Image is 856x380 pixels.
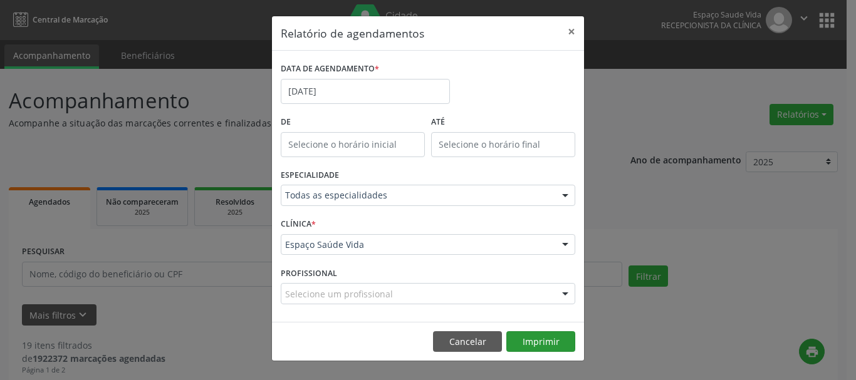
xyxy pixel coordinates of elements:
input: Selecione o horário inicial [281,132,425,157]
label: De [281,113,425,132]
button: Cancelar [433,331,502,352]
h5: Relatório de agendamentos [281,25,424,41]
span: Espaço Saúde Vida [285,239,550,251]
input: Selecione o horário final [431,132,575,157]
label: PROFISSIONAL [281,264,337,283]
label: DATA DE AGENDAMENTO [281,59,379,79]
label: CLÍNICA [281,215,316,234]
span: Selecione um profissional [285,287,393,300]
button: Imprimir [506,331,575,352]
span: Todas as especialidades [285,189,550,202]
label: ATÉ [431,113,575,132]
label: ESPECIALIDADE [281,166,339,185]
input: Selecione uma data ou intervalo [281,79,450,104]
button: Close [559,16,584,47]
